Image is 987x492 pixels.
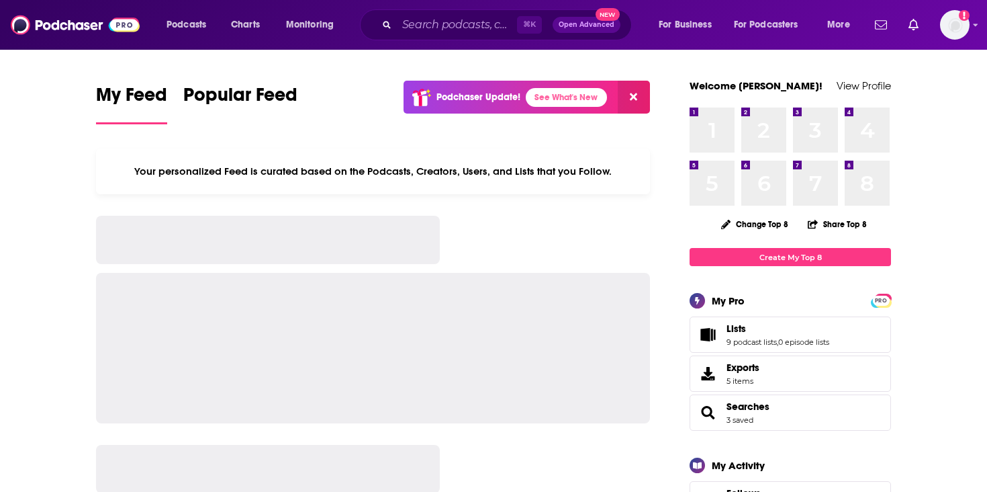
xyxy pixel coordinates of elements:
[734,15,798,34] span: For Podcasters
[726,323,829,335] a: Lists
[517,16,542,34] span: ⌘ K
[183,83,297,124] a: Popular Feed
[222,14,268,36] a: Charts
[690,248,891,266] a: Create My Top 8
[712,294,745,307] div: My Pro
[553,17,620,33] button: Open AdvancedNew
[96,149,650,194] div: Your personalized Feed is curated based on the Podcasts, Creators, Users, and Lists that you Follow.
[11,12,140,38] img: Podchaser - Follow, Share and Rate Podcasts
[690,395,891,431] span: Searches
[397,14,517,36] input: Search podcasts, credits, & more...
[873,295,889,305] a: PRO
[649,14,728,36] button: open menu
[873,296,889,306] span: PRO
[726,376,759,386] span: 5 items
[183,83,297,114] span: Popular Feed
[959,10,970,21] svg: Add a profile image
[167,15,206,34] span: Podcasts
[940,10,970,40] img: User Profile
[96,83,167,124] a: My Feed
[726,337,777,347] a: 9 podcast lists
[712,459,765,472] div: My Activity
[373,9,645,40] div: Search podcasts, credits, & more...
[690,356,891,392] a: Exports
[96,83,167,114] span: My Feed
[940,10,970,40] span: Logged in as derettb
[940,10,970,40] button: Show profile menu
[526,88,607,107] a: See What's New
[827,15,850,34] span: More
[807,211,867,237] button: Share Top 8
[659,15,712,34] span: For Business
[286,15,334,34] span: Monitoring
[690,79,822,92] a: Welcome [PERSON_NAME]!
[725,14,818,36] button: open menu
[690,317,891,353] span: Lists
[726,401,769,413] a: Searches
[778,337,829,347] a: 0 episode lists
[818,14,867,36] button: open menu
[436,91,520,103] p: Podchaser Update!
[869,13,892,36] a: Show notifications dropdown
[157,14,224,36] button: open menu
[713,216,796,233] button: Change Top 8
[903,13,924,36] a: Show notifications dropdown
[726,323,746,335] span: Lists
[694,403,721,422] a: Searches
[837,79,891,92] a: View Profile
[726,362,759,374] span: Exports
[694,325,721,344] a: Lists
[694,364,721,383] span: Exports
[777,337,778,347] span: ,
[277,14,351,36] button: open menu
[726,415,753,425] a: 3 saved
[596,8,620,21] span: New
[231,15,260,34] span: Charts
[559,22,614,28] span: Open Advanced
